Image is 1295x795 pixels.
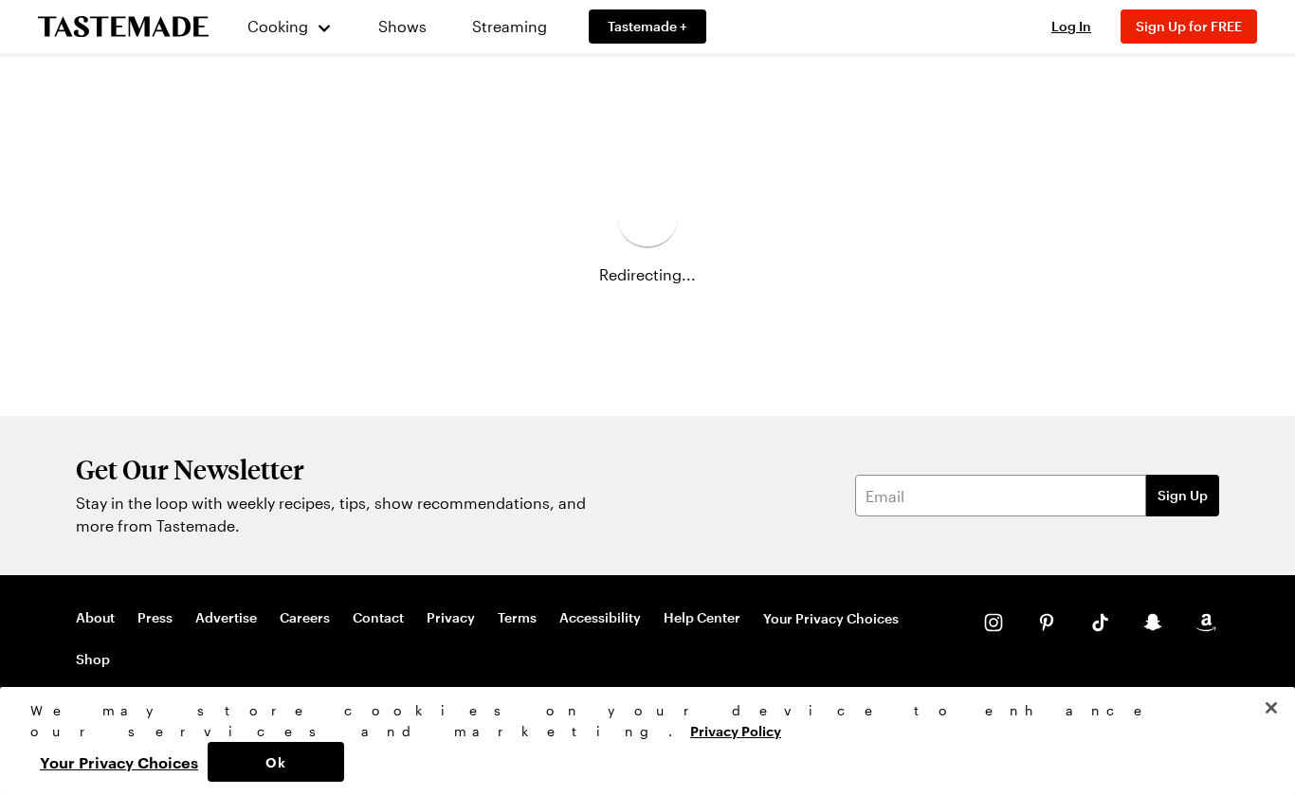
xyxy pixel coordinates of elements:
[137,609,173,628] a: Press
[195,609,257,628] a: Advertise
[855,475,1146,516] input: Email
[1033,17,1109,36] button: Log In
[763,609,899,628] button: Your Privacy Choices
[664,609,740,628] a: Help Center
[1051,18,1091,34] span: Log In
[353,609,404,628] a: Contact
[38,16,209,38] a: To Tastemade Home Page
[76,609,946,668] nav: Footer
[427,609,475,628] a: Privacy
[498,609,537,628] a: Terms
[1158,486,1208,505] span: Sign Up
[690,721,781,739] a: More information about your privacy, opens in a new tab
[1121,9,1257,44] button: Sign Up for FREE
[76,609,115,628] a: About
[1136,18,1242,34] span: Sign Up for FREE
[559,609,641,628] a: Accessibility
[1250,687,1292,729] button: Close
[76,454,597,484] h2: Get Our Newsletter
[599,263,696,286] span: Redirecting...
[247,17,308,35] span: Cooking
[208,742,344,782] button: Ok
[1146,475,1219,516] button: Sign Up
[76,651,110,668] a: Shop
[608,17,687,36] span: Tastemade +
[30,700,1249,782] div: Privacy
[30,742,208,782] button: Your Privacy Choices
[246,4,333,49] button: Cooking
[76,492,597,537] p: Stay in the loop with weekly recipes, tips, show recommendations, and more from Tastemade.
[589,9,706,44] a: Tastemade +
[280,609,330,628] a: Careers
[30,700,1249,742] div: We may store cookies on your device to enhance our services and marketing.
